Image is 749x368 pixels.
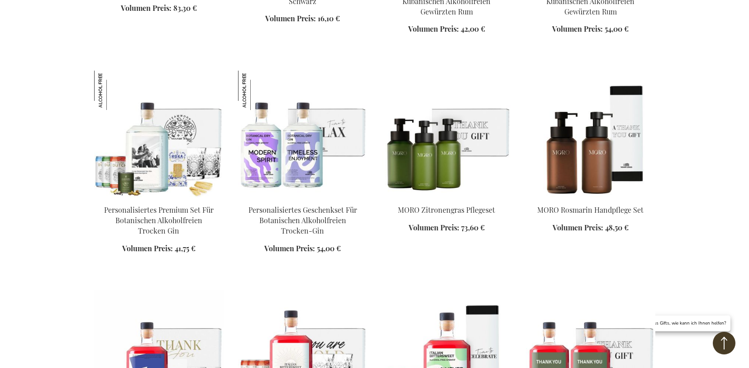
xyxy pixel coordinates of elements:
[553,223,629,233] a: Volumen Preis: 48,50 €
[264,244,341,254] a: Volumen Preis: 54,00 €
[122,244,173,253] span: Volumen Preis:
[409,223,485,233] a: Volumen Preis: 73,60 €
[104,205,214,235] a: Personalisiertes Premium Set Für Botanischen Alkoholfreien Trocken Gin
[173,3,197,13] span: 83,30 €
[553,223,603,232] span: Volumen Preis:
[461,24,485,33] span: 42,00 €
[122,244,196,254] a: Volumen Preis: 41,75 €
[409,223,459,232] span: Volumen Preis:
[238,71,277,110] img: Personalisiertes Geschenkset Für Botanischen Alkoholfreien Trocken-Gin
[121,3,197,14] a: Volumen Preis: 83,30 €
[265,14,340,24] a: Volumen Preis: 16,10 €
[94,194,224,202] a: Personalised Non-Alcoholic Botanical Dry Gin Premium Set Personalisiertes Premium Set Für Botanis...
[537,205,644,215] a: MORO Rosmarin Handpflege Set
[382,71,511,197] img: MORO Lemongrass Care Set
[175,244,196,253] span: 41,75 €
[552,24,603,33] span: Volumen Preis:
[94,71,224,197] img: Personalised Non-Alcoholic Botanical Dry Gin Premium Set
[121,3,172,13] span: Volumen Preis:
[264,244,315,253] span: Volumen Preis:
[552,24,629,34] a: Volumen Preis: 54,00 €
[317,244,341,253] span: 54,00 €
[408,24,485,34] a: Volumen Preis: 42,00 €
[526,194,655,202] a: MORO Rosemary Handcare Set
[605,223,629,232] span: 48,50 €
[526,71,655,197] img: MORO Rosemary Handcare Set
[94,71,134,110] img: Personalisiertes Premium Set Für Botanischen Alkoholfreien Trocken Gin
[408,24,459,33] span: Volumen Preis:
[265,14,316,23] span: Volumen Preis:
[398,205,495,215] a: MORO Zitronengras Pflegeset
[461,223,485,232] span: 73,60 €
[318,14,340,23] span: 16,10 €
[248,205,357,235] a: Personalisiertes Geschenkset Für Botanischen Alkoholfreien Trocken-Gin
[238,194,367,202] a: Personalised Non-Alcoholic Botanical Dry Gin Duo Gift Set Personalisiertes Geschenkset Für Botani...
[238,71,367,197] img: Personalised Non-Alcoholic Botanical Dry Gin Duo Gift Set
[382,194,511,202] a: MORO Lemongrass Care Set
[605,24,629,33] span: 54,00 €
